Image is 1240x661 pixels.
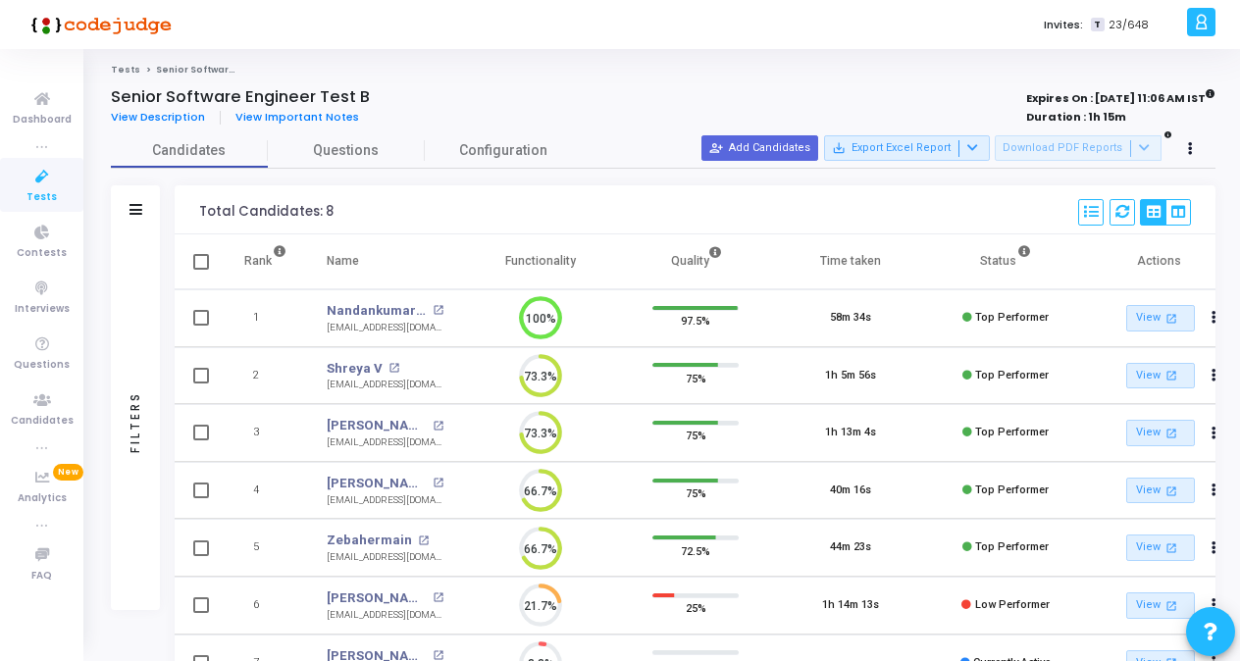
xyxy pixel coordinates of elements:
a: View [1126,363,1195,389]
span: New [53,464,83,481]
td: 6 [224,577,307,635]
a: View Important Notes [221,111,374,124]
span: Contests [17,245,67,262]
span: 75% [686,368,706,387]
div: [EMAIL_ADDRESS][DOMAIN_NAME] [327,435,443,450]
button: Actions [1201,305,1228,332]
span: T [1091,18,1104,32]
div: [EMAIL_ADDRESS][DOMAIN_NAME] [327,321,443,335]
td: 3 [224,404,307,462]
div: 1h 5m 56s [825,368,876,384]
mat-icon: open_in_new [433,592,443,603]
a: Tests [111,64,140,76]
div: Name [327,250,359,272]
mat-icon: save_alt [832,141,846,155]
div: Time taken [820,250,881,272]
strong: Expires On : [DATE] 11:06 AM IST [1026,85,1215,107]
a: View [1126,534,1195,561]
nav: breadcrumb [111,64,1215,76]
a: View [1126,592,1195,619]
div: Total Candidates: 8 [199,204,334,220]
span: Questions [14,357,70,374]
span: Low Performer [975,598,1050,611]
span: Top Performer [975,426,1049,438]
mat-icon: open_in_new [433,650,443,661]
img: logo [25,5,172,44]
span: 25% [686,598,706,618]
a: Zebahermain [327,531,412,550]
a: View [1126,478,1195,504]
th: Quality [618,234,773,289]
td: 2 [224,347,307,405]
td: 4 [224,462,307,520]
label: Invites: [1044,17,1083,33]
span: Questions [268,140,425,161]
button: Download PDF Reports [995,135,1162,161]
span: FAQ [31,568,52,585]
div: 58m 34s [830,310,871,327]
span: 75% [686,426,706,445]
td: 1 [224,289,307,347]
a: Shreya V [327,359,383,379]
span: View Important Notes [235,109,359,125]
span: Candidates [111,140,268,161]
th: Functionality [463,234,618,289]
mat-icon: open_in_new [388,363,399,374]
span: Interviews [15,301,70,318]
button: Add Candidates [701,135,818,161]
span: Candidates [11,413,74,430]
th: Actions [1083,234,1238,289]
td: 5 [224,519,307,577]
button: Actions [1201,592,1228,620]
div: 40m 16s [830,483,871,499]
button: Export Excel Report [824,135,990,161]
th: Rank [224,234,307,289]
span: 97.5% [681,311,710,330]
button: Actions [1201,534,1228,562]
span: Top Performer [975,369,1049,381]
h4: Senior Software Engineer Test B [111,87,370,107]
span: Analytics [18,490,67,507]
a: [PERSON_NAME] [327,416,428,435]
span: Top Performer [975,540,1049,553]
mat-icon: open_in_new [433,478,443,488]
div: [EMAIL_ADDRESS][DOMAIN_NAME] [327,493,443,508]
strong: Duration : 1h 15m [1026,109,1126,125]
div: View Options [1140,199,1191,226]
mat-icon: open_in_new [1163,367,1180,383]
div: 1h 14m 13s [822,597,879,614]
mat-icon: open_in_new [1163,539,1180,556]
span: 75% [686,483,706,503]
a: [PERSON_NAME] [PERSON_NAME] [327,474,428,493]
mat-icon: open_in_new [433,421,443,432]
div: 1h 13m 4s [825,425,876,441]
mat-icon: person_add_alt [709,141,723,155]
div: [EMAIL_ADDRESS][DOMAIN_NAME] [327,378,443,392]
span: Top Performer [975,483,1049,496]
button: Actions [1201,477,1228,504]
div: [EMAIL_ADDRESS][DOMAIN_NAME] [327,608,443,623]
a: [PERSON_NAME] [327,588,428,608]
span: Tests [26,189,57,206]
mat-icon: open_in_new [418,535,429,546]
span: 72.5% [681,540,710,560]
span: Senior Software Engineer Test B [156,64,315,76]
a: Nandankumar A C [327,301,428,321]
mat-icon: open_in_new [1163,310,1180,327]
button: Actions [1201,420,1228,447]
a: View Description [111,111,221,124]
button: Actions [1201,362,1228,389]
mat-icon: open_in_new [1163,597,1180,614]
div: 44m 23s [830,539,871,556]
mat-icon: open_in_new [1163,425,1180,441]
mat-icon: open_in_new [433,305,443,316]
span: View Description [111,109,205,125]
span: 23/648 [1109,17,1149,33]
span: Configuration [459,140,547,161]
div: [EMAIL_ADDRESS][DOMAIN_NAME] [327,550,443,565]
span: Top Performer [975,311,1049,324]
a: View [1126,305,1195,331]
a: View [1126,420,1195,446]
